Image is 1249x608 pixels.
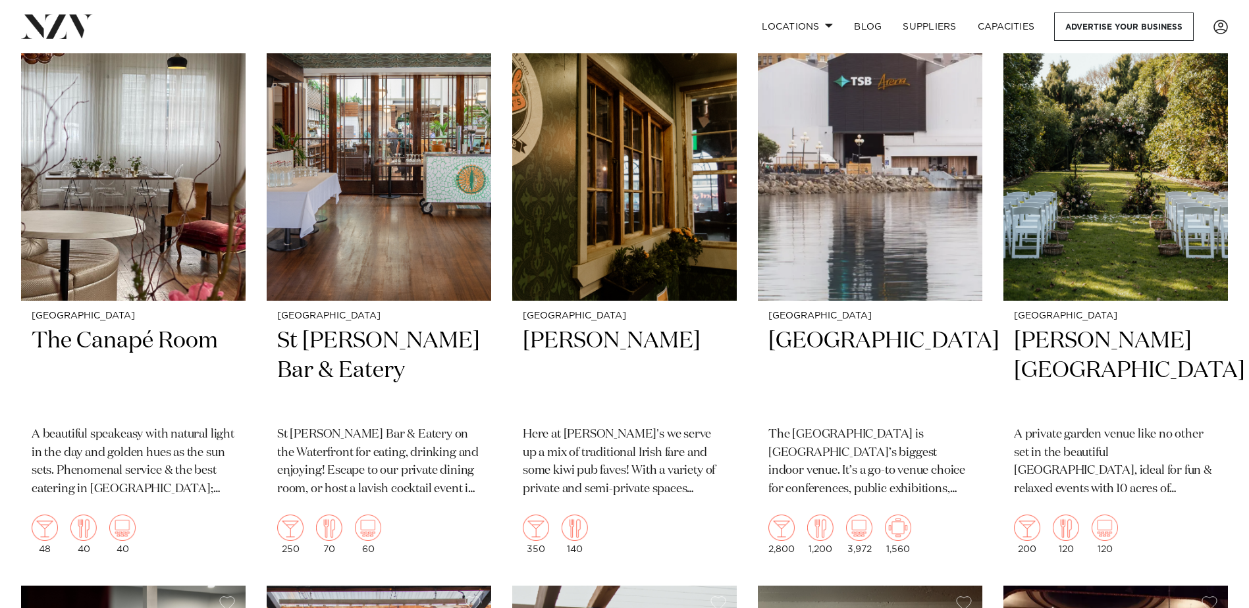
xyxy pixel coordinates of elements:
img: cocktail.png [523,515,549,541]
div: 40 [109,515,136,554]
div: 70 [316,515,342,554]
div: 200 [1014,515,1040,554]
h2: [PERSON_NAME] [523,326,726,415]
img: meeting.png [885,515,911,541]
small: [GEOGRAPHIC_DATA] [768,311,972,321]
p: A beautiful speakeasy with natural light in the day and golden hues as the sun sets. Phenomenal s... [32,426,235,499]
h2: The Canapé Room [32,326,235,415]
h2: St [PERSON_NAME] Bar & Eatery [277,326,481,415]
div: 250 [277,515,304,554]
img: dining.png [70,515,97,541]
a: Advertise your business [1054,13,1194,41]
div: 1,200 [807,515,834,554]
p: The [GEOGRAPHIC_DATA] is [GEOGRAPHIC_DATA]’s biggest indoor venue. It’s a go-to venue choice for ... [768,426,972,499]
div: 140 [562,515,588,554]
a: Locations [751,13,843,41]
img: dining.png [807,515,834,541]
div: 350 [523,515,549,554]
img: dining.png [316,515,342,541]
img: dining.png [1053,515,1079,541]
a: BLOG [843,13,892,41]
img: cocktail.png [32,515,58,541]
div: 120 [1053,515,1079,554]
img: theatre.png [355,515,381,541]
p: A private garden venue like no other set in the beautiful [GEOGRAPHIC_DATA], ideal for fun & rela... [1014,426,1217,499]
img: nzv-logo.png [21,14,93,38]
h2: [GEOGRAPHIC_DATA] [768,326,972,415]
img: theatre.png [109,515,136,541]
img: theatre.png [846,515,872,541]
p: Here at [PERSON_NAME]'s we serve up a mix of traditional Irish fare and some kiwi pub faves! With... [523,426,726,499]
small: [GEOGRAPHIC_DATA] [523,311,726,321]
img: cocktail.png [277,515,304,541]
div: 1,560 [885,515,911,554]
small: [GEOGRAPHIC_DATA] [32,311,235,321]
div: 2,800 [768,515,795,554]
img: cocktail.png [1014,515,1040,541]
img: dining.png [562,515,588,541]
div: 60 [355,515,381,554]
img: theatre.png [1092,515,1118,541]
small: [GEOGRAPHIC_DATA] [277,311,481,321]
img: cocktail.png [768,515,795,541]
h2: [PERSON_NAME][GEOGRAPHIC_DATA] [1014,326,1217,415]
div: 120 [1092,515,1118,554]
div: 3,972 [846,515,872,554]
div: 48 [32,515,58,554]
p: St [PERSON_NAME] Bar & Eatery on the Waterfront for eating, drinking and enjoying! Escape to our ... [277,426,481,499]
a: SUPPLIERS [892,13,967,41]
div: 40 [70,515,97,554]
small: [GEOGRAPHIC_DATA] [1014,311,1217,321]
a: Capacities [967,13,1046,41]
